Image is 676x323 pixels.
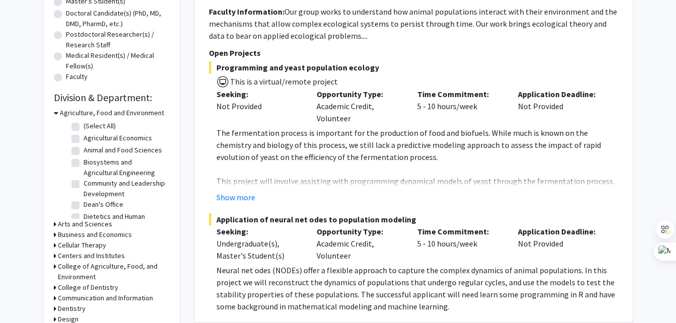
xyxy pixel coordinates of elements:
[209,213,619,225] span: Application of neural net odes to population modeling
[317,88,402,100] p: Opportunity Type:
[510,225,611,262] div: Not Provided
[209,7,284,17] b: Faculty Information:
[410,225,510,262] div: 5 - 10 hours/week
[66,71,88,82] label: Faculty
[216,175,619,211] p: This project will involve assisting with programming dynamical models of yeast through the fermen...
[417,88,503,100] p: Time Commitment:
[58,219,112,229] h3: Arts and Sciences
[229,76,338,87] span: This is a virtual/remote project
[518,88,604,100] p: Application Deadline:
[510,88,611,124] div: Not Provided
[216,127,619,163] p: The fermentation process is important for the production of food and biofuels. While much is know...
[84,121,116,131] label: (Select All)
[309,88,410,124] div: Academic Credit, Volunteer
[58,293,153,303] h3: Communication and Information
[417,225,503,237] p: Time Commitment:
[84,157,167,178] label: Biosystems and Agricultural Engineering
[84,145,162,155] label: Animal and Food Sciences
[66,29,170,50] label: Postdoctoral Researcher(s) / Research Staff
[66,50,170,71] label: Medical Resident(s) / Medical Fellow(s)
[216,88,302,100] p: Seeking:
[84,211,167,232] label: Dietetics and Human Nutrition
[216,225,302,237] p: Seeking:
[58,261,170,282] h3: College of Agriculture, Food, and Environment
[216,100,302,112] div: Not Provided
[209,7,617,41] fg-read-more: Our group works to understand how animal populations interact with their environment and the mech...
[58,282,118,293] h3: College of Dentistry
[66,8,170,29] label: Doctoral Candidate(s) (PhD, MD, DMD, PharmD, etc.)
[58,240,106,251] h3: Cellular Therapy
[518,225,604,237] p: Application Deadline:
[216,191,255,203] button: Show more
[58,303,86,314] h3: Dentistry
[317,225,402,237] p: Opportunity Type:
[60,108,164,118] h3: Agriculture, Food and Environment
[84,133,152,143] label: Agricultural Economics
[410,88,510,124] div: 5 - 10 hours/week
[216,264,619,312] p: Neural net odes (NODEs) offer a flexible approach to capture the complex dynamics of animal popul...
[209,61,619,73] span: Programming and yeast population ecology
[209,47,619,59] p: Open Projects
[309,225,410,262] div: Academic Credit, Volunteer
[54,92,170,104] h2: Division & Department:
[84,199,123,210] label: Dean's Office
[58,229,132,240] h3: Business and Economics
[58,251,125,261] h3: Centers and Institutes
[84,178,167,199] label: Community and Leadership Development
[216,237,302,262] div: Undergraduate(s), Master's Student(s)
[8,278,43,315] iframe: Chat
